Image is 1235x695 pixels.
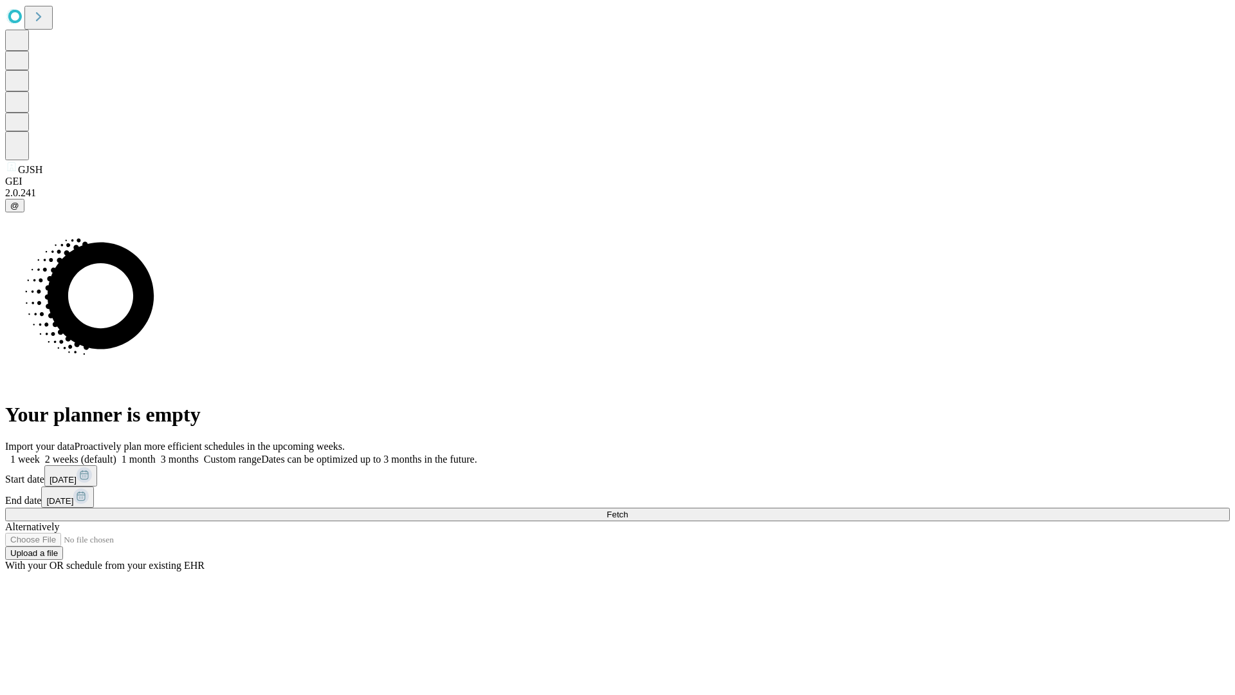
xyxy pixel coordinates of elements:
span: 3 months [161,454,199,465]
div: Start date [5,465,1230,486]
span: Custom range [204,454,261,465]
span: Alternatively [5,521,59,532]
div: GEI [5,176,1230,187]
span: @ [10,201,19,210]
span: Fetch [607,510,628,519]
button: [DATE] [44,465,97,486]
div: 2.0.241 [5,187,1230,199]
button: Fetch [5,508,1230,521]
button: [DATE] [41,486,94,508]
span: GJSH [18,164,42,175]
span: Import your data [5,441,75,452]
button: Upload a file [5,546,63,560]
h1: Your planner is empty [5,403,1230,427]
div: End date [5,486,1230,508]
span: [DATE] [50,475,77,485]
span: 1 week [10,454,40,465]
span: 1 month [122,454,156,465]
button: @ [5,199,24,212]
span: Dates can be optimized up to 3 months in the future. [261,454,477,465]
span: Proactively plan more efficient schedules in the upcoming weeks. [75,441,345,452]
span: [DATE] [46,496,73,506]
span: 2 weeks (default) [45,454,116,465]
span: With your OR schedule from your existing EHR [5,560,205,571]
